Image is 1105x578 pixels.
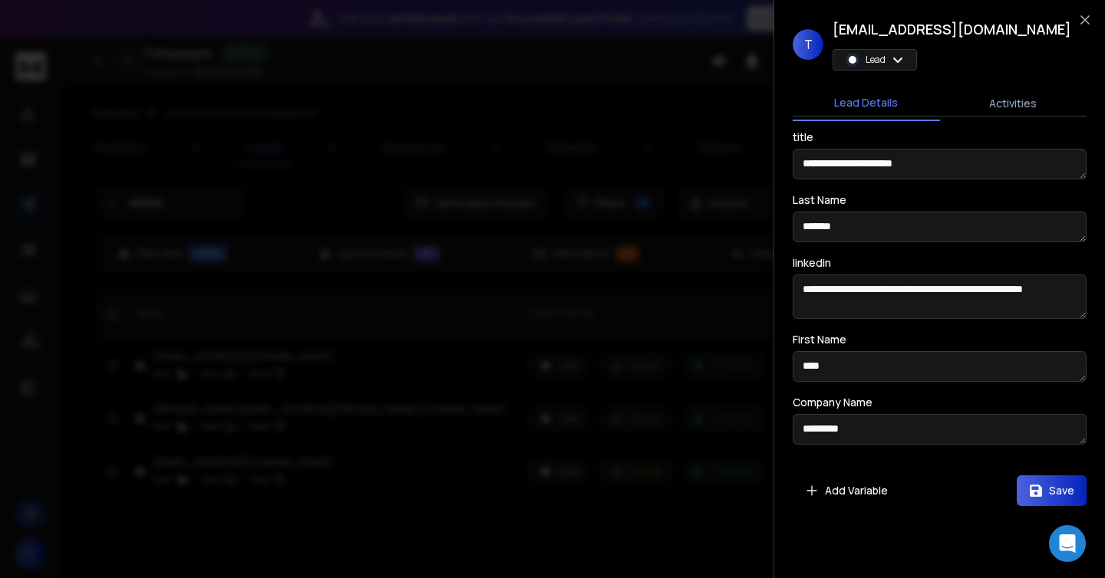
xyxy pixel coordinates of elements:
[793,258,831,268] label: linkedin
[793,86,940,121] button: Lead Details
[793,397,872,408] label: Company Name
[833,18,1071,40] h1: [EMAIL_ADDRESS][DOMAIN_NAME]
[1049,525,1086,562] div: Open Intercom Messenger
[793,132,813,143] label: title
[866,54,886,66] p: Lead
[793,475,900,506] button: Add Variable
[940,87,1087,120] button: Activities
[793,195,846,205] label: Last Name
[1017,475,1087,506] button: Save
[793,29,823,60] span: T
[793,334,846,345] label: First Name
